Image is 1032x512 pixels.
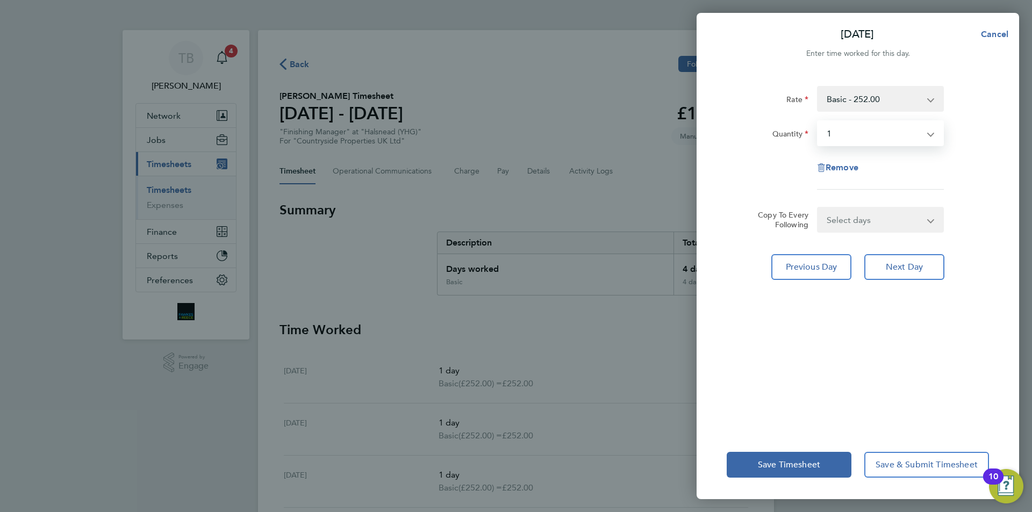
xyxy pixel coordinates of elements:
span: Save & Submit Timesheet [876,459,978,470]
span: Remove [826,162,858,172]
button: Next Day [864,254,944,280]
button: Remove [817,163,858,172]
span: Previous Day [786,262,837,272]
label: Rate [786,95,808,107]
span: Save Timesheet [758,459,820,470]
div: Enter time worked for this day. [697,47,1019,60]
p: [DATE] [841,27,874,42]
span: Cancel [978,29,1008,39]
button: Cancel [964,24,1019,45]
label: Quantity [772,129,808,142]
button: Previous Day [771,254,851,280]
label: Copy To Every Following [749,210,808,229]
div: 10 [988,477,998,491]
button: Save Timesheet [727,452,851,478]
span: Next Day [886,262,923,272]
button: Save & Submit Timesheet [864,452,989,478]
button: Open Resource Center, 10 new notifications [989,469,1023,503]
